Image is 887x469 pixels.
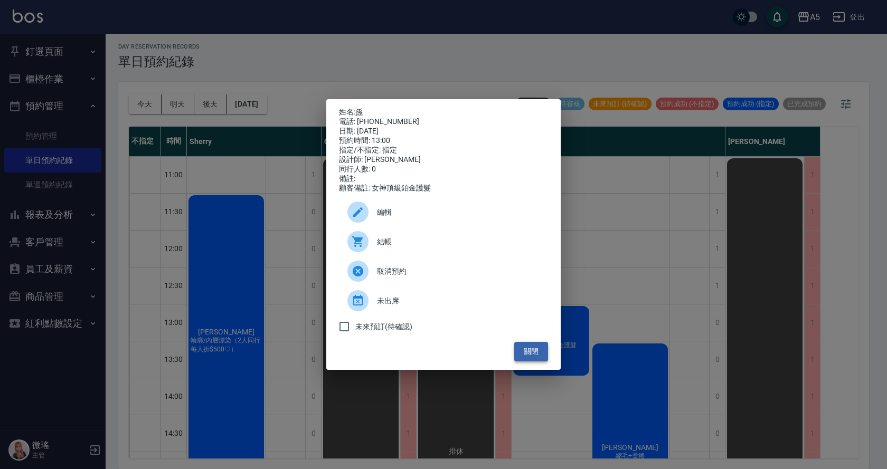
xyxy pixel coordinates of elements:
span: 未出席 [377,295,540,307]
span: 編輯 [377,207,540,218]
div: 電話: [PHONE_NUMBER] [339,117,548,127]
span: 取消預約 [377,266,540,277]
div: 指定/不指定: 指定 [339,146,548,155]
div: 日期: [DATE] [339,127,548,136]
div: 取消預約 [339,256,548,286]
div: 設計師: [PERSON_NAME] [339,155,548,165]
div: 顧客備註: 女神頂級鉑金護髮 [339,184,548,193]
span: 未來預訂(待確認) [355,321,412,332]
a: 結帳 [339,227,548,256]
button: 關閉 [514,342,548,361]
div: 備註: [339,174,548,184]
p: 姓名: [339,108,548,117]
div: 同行人數: 0 [339,165,548,174]
div: 預約時間: 13:00 [339,136,548,146]
div: 編輯 [339,197,548,227]
a: 孫 [355,108,363,116]
div: 未出席 [339,286,548,315]
span: 結帳 [377,236,540,247]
